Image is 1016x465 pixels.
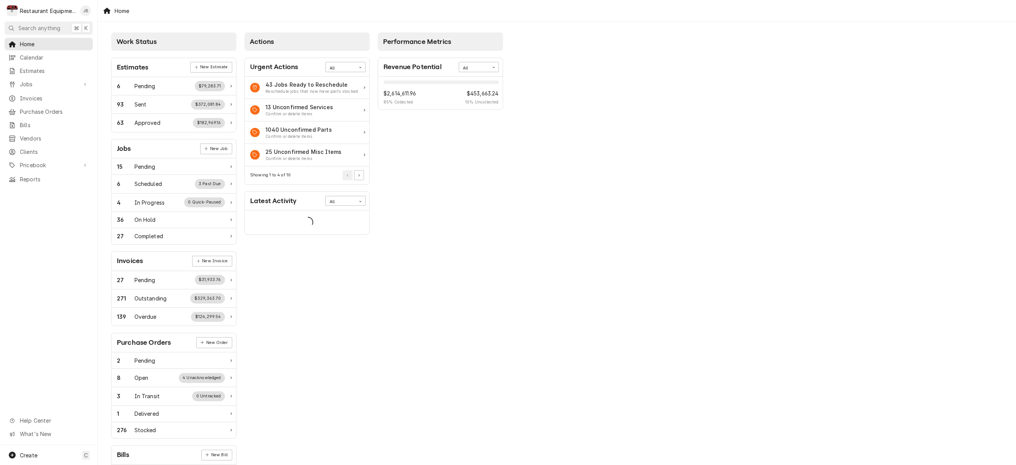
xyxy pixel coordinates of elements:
span: Loading... [303,215,313,231]
div: Work Status [112,77,236,95]
div: Card Data [245,210,369,234]
div: Card Data [112,77,236,132]
a: New Bill [201,450,232,460]
a: Work Status [112,228,236,244]
span: Pricebook [20,161,78,169]
a: New Invoice [192,256,232,266]
span: Help Center [20,417,88,425]
div: Card: Latest Activity [244,191,370,235]
a: Estimates [5,65,93,77]
div: Work Status Title [134,294,167,302]
div: Revenue Potential Collected [465,89,498,105]
div: Work Status Count [117,392,134,400]
div: Work Status Count [117,313,134,321]
div: Work Status Supplemental Data [195,275,225,285]
div: Revenue Potential Details [383,81,499,105]
div: Card Header [112,252,236,271]
div: Card Header [112,446,236,465]
div: Work Status Title [134,180,162,188]
a: Work Status [112,369,236,387]
div: Card Data [245,77,369,166]
span: C [84,451,88,459]
div: Card Column Header [378,32,503,51]
span: 15 % Uncollected [465,99,498,105]
span: ⌘ [74,24,79,32]
div: Work Status Supplemental Data [190,293,225,303]
a: Work Status [112,114,236,132]
a: Reports [5,173,93,186]
div: Work Status Supplemental Data [191,100,225,110]
div: All [463,65,485,71]
div: Work Status Title [134,357,155,365]
a: Work Status [112,158,236,175]
a: Go to Pricebook [5,159,93,171]
div: Work Status [112,406,236,422]
div: Work Status Count [117,276,134,284]
a: New Job [200,144,232,154]
span: Actions [250,38,274,45]
span: 85 % Collected [383,99,416,105]
span: Performance Metrics [383,38,451,45]
div: Revenue Potential [378,77,503,110]
div: Card: Invoices [111,251,236,326]
a: Invoices [5,92,93,105]
div: Card Footer: Pagination [245,166,369,184]
div: Card Link Button [196,337,232,348]
span: $2,614,611.96 [383,89,416,97]
div: Work Status Count [117,199,134,207]
div: Action Item [245,121,369,144]
a: Work Status [112,212,236,228]
div: Work Status Supplemental Data [195,81,225,91]
button: Go to Previous Page [343,170,353,180]
div: Work Status Title [134,313,157,321]
div: Card: Urgent Actions [244,58,370,185]
span: Vendors [20,134,89,142]
a: Action Item [245,144,369,166]
a: Work Status [112,387,236,405]
div: Card Data [112,271,236,326]
div: All [330,65,352,71]
div: Card Title [117,62,148,73]
div: Work Status Count [117,232,134,240]
a: Go to Jobs [5,78,93,90]
a: Work Status [112,175,236,193]
span: Clients [20,148,89,156]
button: Search anything⌘K [5,21,93,35]
div: Jaired Brunty's Avatar [80,5,91,16]
div: Work Status Title [134,276,155,284]
div: Work Status Supplemental Data [191,312,225,322]
div: Card: Jobs [111,139,236,245]
a: Go to What's New [5,428,93,440]
div: Work Status [112,422,236,438]
div: Action Item Suggestion [265,111,333,117]
div: Work Status Supplemental Data [184,197,225,207]
div: Card Header [112,58,236,77]
div: Work Status Count [117,357,134,365]
div: Card Column Header [244,32,370,51]
div: Action Item Suggestion [265,156,341,162]
div: JB [80,5,91,16]
div: Card: Purchase Orders [111,333,236,439]
div: Action Item Title [265,148,341,156]
div: Restaurant Equipment Diagnostics [20,7,76,15]
a: Action Item [245,77,369,99]
div: Work Status [112,352,236,369]
div: Card Data [112,158,236,244]
div: Work Status Title [134,392,160,400]
a: Work Status [112,308,236,326]
div: Card Title [117,144,131,154]
span: Purchase Orders [20,108,89,116]
div: Work Status Count [117,180,134,188]
div: Card Header [245,58,369,77]
div: Card Column Content [244,51,370,235]
div: Work Status Count [117,100,134,108]
div: Work Status Count [117,294,134,302]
